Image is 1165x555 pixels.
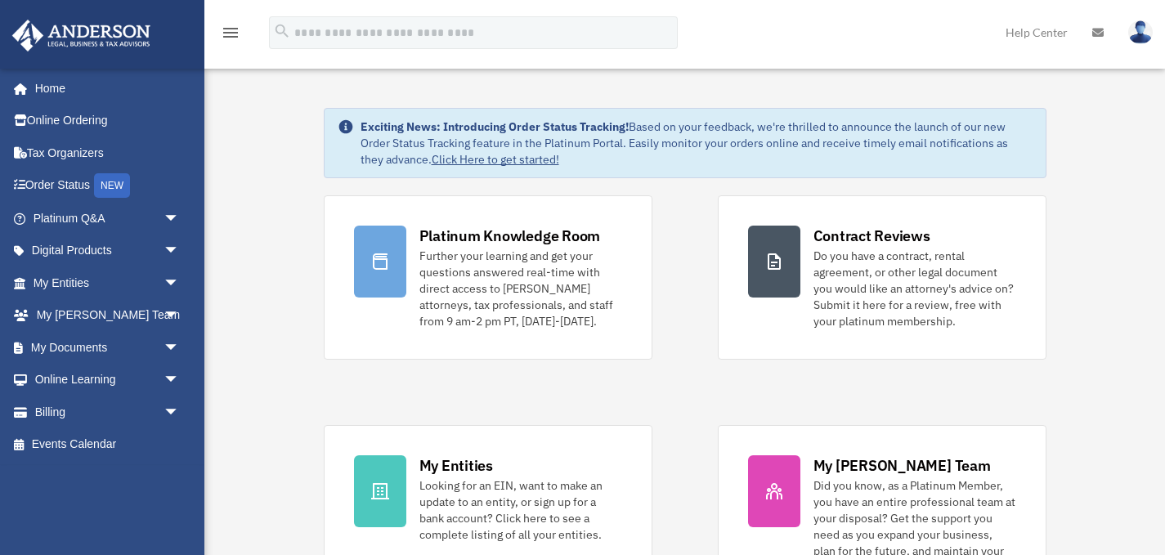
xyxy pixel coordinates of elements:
[11,331,204,364] a: My Documentsarrow_drop_down
[419,226,601,246] div: Platinum Knowledge Room
[432,152,559,167] a: Click Here to get started!
[419,477,622,543] div: Looking for an EIN, want to make an update to an entity, or sign up for a bank account? Click her...
[11,137,204,169] a: Tax Organizers
[11,72,196,105] a: Home
[164,331,196,365] span: arrow_drop_down
[164,202,196,235] span: arrow_drop_down
[11,266,204,299] a: My Entitiesarrow_drop_down
[813,248,1016,329] div: Do you have a contract, rental agreement, or other legal document you would like an attorney's ad...
[1128,20,1153,44] img: User Pic
[11,396,204,428] a: Billingarrow_drop_down
[11,428,204,461] a: Events Calendar
[11,202,204,235] a: Platinum Q&Aarrow_drop_down
[164,266,196,300] span: arrow_drop_down
[419,455,493,476] div: My Entities
[164,396,196,429] span: arrow_drop_down
[7,20,155,51] img: Anderson Advisors Platinum Portal
[813,226,930,246] div: Contract Reviews
[361,119,1033,168] div: Based on your feedback, we're thrilled to announce the launch of our new Order Status Tracking fe...
[11,235,204,267] a: Digital Productsarrow_drop_down
[718,195,1046,360] a: Contract Reviews Do you have a contract, rental agreement, or other legal document you would like...
[11,169,204,203] a: Order StatusNEW
[221,23,240,43] i: menu
[164,299,196,333] span: arrow_drop_down
[164,364,196,397] span: arrow_drop_down
[813,455,991,476] div: My [PERSON_NAME] Team
[94,173,130,198] div: NEW
[164,235,196,268] span: arrow_drop_down
[11,105,204,137] a: Online Ordering
[324,195,652,360] a: Platinum Knowledge Room Further your learning and get your questions answered real-time with dire...
[221,29,240,43] a: menu
[11,364,204,396] a: Online Learningarrow_drop_down
[419,248,622,329] div: Further your learning and get your questions answered real-time with direct access to [PERSON_NAM...
[361,119,629,134] strong: Exciting News: Introducing Order Status Tracking!
[273,22,291,40] i: search
[11,299,204,332] a: My [PERSON_NAME] Teamarrow_drop_down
